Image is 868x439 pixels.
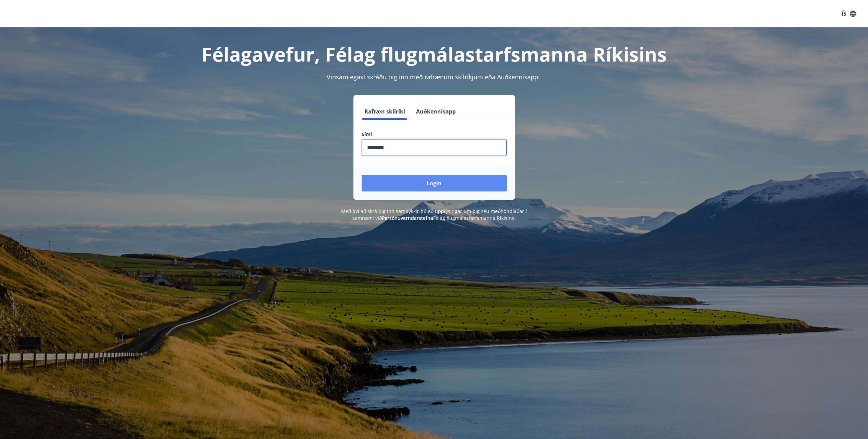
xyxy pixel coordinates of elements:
[362,131,507,138] label: Sími
[382,215,433,221] a: Persónuverndarstefna
[413,103,458,120] button: Auðkennisapp
[327,73,542,81] span: Vinsamlegast skráðu þig inn með rafrænum skilríkjum eða Auðkennisappi.
[838,8,860,20] button: ÍS
[196,41,672,67] h1: Félagavefur, Félag flugmálastarfsmanna Ríkisins
[362,175,507,191] button: Login
[362,103,408,120] button: Rafræn skilríki
[341,208,527,221] span: Með því að skrá þig inn samþykkir þú að upplýsingar um þig séu meðhöndlaðar í samræmi við Félag f...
